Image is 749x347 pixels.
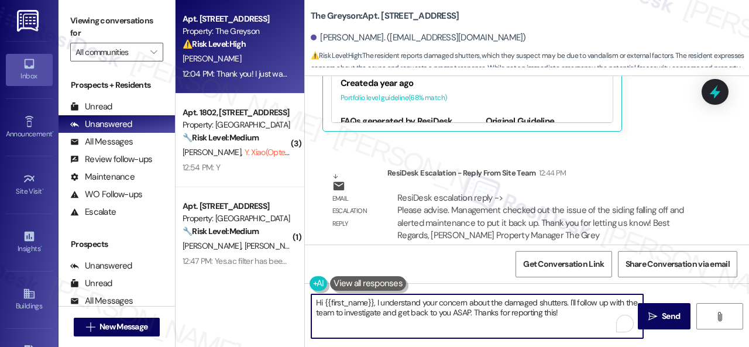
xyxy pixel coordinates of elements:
div: ResiDesk escalation reply -> Please advise. Management checked out the issue of the siding fallin... [397,192,683,241]
a: Site Visit • [6,169,53,201]
div: Property: The Greyson [183,25,291,37]
div: Apt. 1802, [STREET_ADDRESS] [183,106,291,119]
button: Share Conversation via email [618,251,737,277]
a: Buildings [6,284,53,315]
span: [PERSON_NAME] [183,147,245,157]
strong: 🔧 Risk Level: Medium [183,226,259,236]
input: All communities [75,43,145,61]
span: Share Conversation via email [626,258,730,270]
div: Property: [GEOGRAPHIC_DATA] [183,212,291,225]
strong: ⚠️ Risk Level: High [183,39,246,49]
b: Original Guideline [486,115,555,127]
span: [PERSON_NAME] [245,241,303,251]
div: Portfolio level guideline ( 68 % match) [341,92,604,104]
div: Property: [GEOGRAPHIC_DATA] [183,119,291,131]
span: [PERSON_NAME] [183,53,241,64]
div: Maintenance [70,171,135,183]
a: Inbox [6,54,53,85]
strong: ⚠️ Risk Level: High [311,51,361,60]
div: Escalate [70,206,116,218]
span: • [52,128,54,136]
div: Apt. [STREET_ADDRESS] [183,13,291,25]
i:  [150,47,157,57]
div: Prospects [59,238,175,250]
div: Email escalation reply [332,193,378,230]
div: ResiDesk Escalation - Reply From Site Team [387,167,705,183]
span: Y. Xiao (Opted Out) [245,147,307,157]
div: All Messages [70,136,133,148]
a: Insights • [6,226,53,258]
span: [PERSON_NAME] [183,241,245,251]
img: ResiDesk Logo [17,10,41,32]
div: Apt. [STREET_ADDRESS] [183,200,291,212]
div: Prospects + Residents [59,79,175,91]
span: • [42,185,44,194]
textarea: To enrich screen reader interactions, please activate Accessibility in Grammarly extension settings [311,294,643,338]
i:  [648,312,657,321]
label: Viewing conversations for [70,12,163,43]
button: Get Conversation Link [516,251,611,277]
div: 12:54 PM: Y [183,162,220,173]
div: [PERSON_NAME]. ([EMAIL_ADDRESS][DOMAIN_NAME]) [311,32,526,44]
span: • [40,243,42,251]
strong: 🔧 Risk Level: Medium [183,132,259,143]
div: Unanswered [70,118,132,130]
div: Unread [70,101,112,113]
span: : The resident reports damaged shutters, which they suspect may be due to vandalism or external f... [311,50,749,87]
i:  [715,312,724,321]
span: Get Conversation Link [523,258,604,270]
div: WO Follow-ups [70,188,142,201]
b: The Greyson: Apt. [STREET_ADDRESS] [311,10,459,22]
div: 12:44 PM [536,167,566,179]
b: FAQs generated by ResiDesk AI [341,115,453,139]
div: Review follow-ups [70,153,152,166]
div: Unread [70,277,112,290]
button: Send [638,303,690,329]
span: Send [662,310,680,322]
div: Created a year ago [341,77,604,90]
div: Unanswered [70,260,132,272]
